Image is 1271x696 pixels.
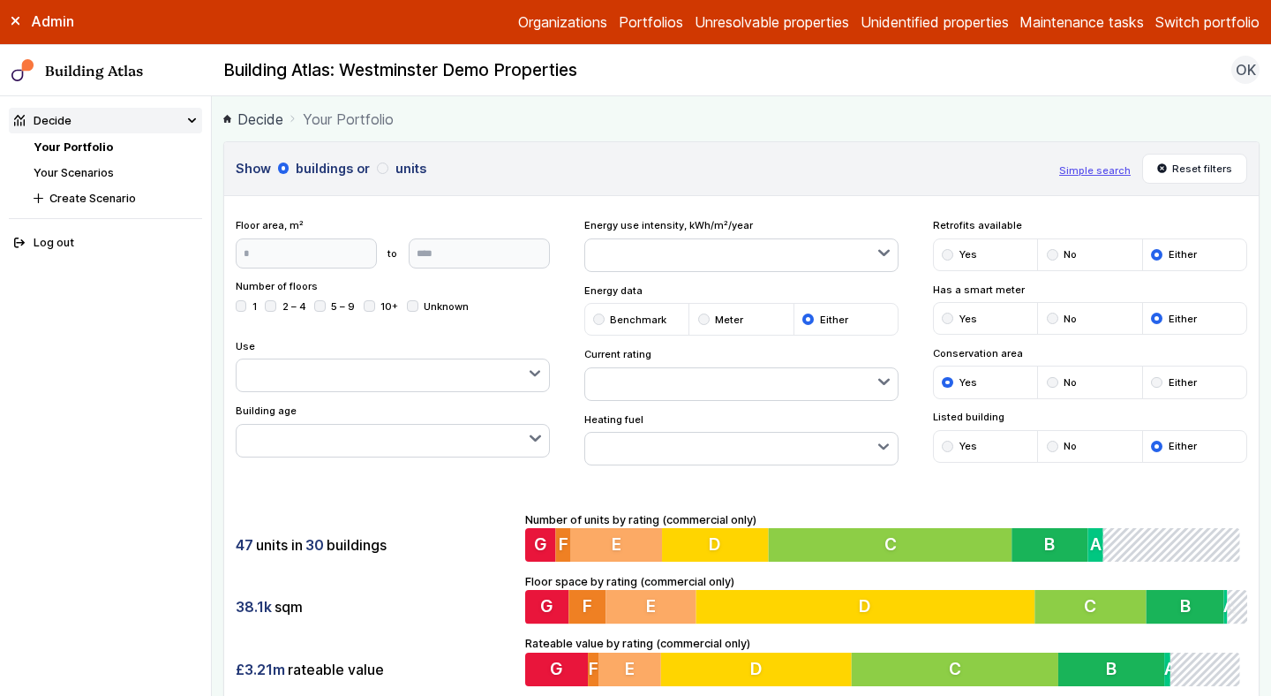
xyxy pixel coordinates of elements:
[525,635,1247,686] div: Rateable value by rating (commercial only)
[696,590,1035,624] button: D
[236,528,515,562] div: units in buildings
[1180,596,1191,617] span: B
[933,410,1248,424] span: Listed building
[518,11,607,33] a: Organizations
[525,511,1247,563] div: Number of units by rating (commercial only)
[236,653,515,686] div: rateable value
[525,653,589,686] button: G
[1112,658,1123,679] span: B
[525,590,568,624] button: G
[11,59,34,82] img: main-0bbd2752.svg
[1147,590,1224,624] button: B
[305,535,324,555] span: 30
[590,658,599,679] span: F
[236,339,551,393] div: Use
[753,658,765,679] span: D
[236,279,551,327] div: Number of floors
[34,140,113,154] a: Your Portfolio
[9,108,203,133] summary: Decide
[619,11,683,33] a: Portfolios
[771,528,1017,562] button: C
[695,11,849,33] a: Unresolvable properties
[1050,533,1061,555] span: B
[888,533,900,555] span: C
[556,528,571,562] button: F
[855,653,1064,686] button: C
[1171,658,1183,679] span: A
[583,596,592,617] span: F
[28,185,202,211] button: Create Scenario
[236,218,551,268] div: Floor area, m²
[663,653,855,686] button: D
[525,528,556,562] button: G
[1142,154,1248,184] button: Reset filters
[236,535,253,555] span: 47
[584,412,899,466] div: Heating fuel
[34,166,114,179] a: Your Scenarios
[646,596,656,617] span: E
[1085,596,1097,617] span: C
[584,284,899,337] div: Energy data
[236,660,285,679] span: £3.21m
[933,218,1248,232] span: Retrofits available
[1019,11,1144,33] a: Maintenance tasks
[1064,653,1171,686] button: B
[1224,590,1228,624] button: A
[236,159,1049,178] h3: Show
[861,11,1009,33] a: Unidentified properties
[569,590,606,624] button: F
[953,658,966,679] span: C
[1017,528,1094,562] button: B
[584,347,899,401] div: Current rating
[559,533,568,555] span: F
[860,596,872,617] span: D
[933,346,1248,360] span: Conservation area
[1035,590,1147,624] button: C
[1236,59,1256,80] span: OK
[584,218,899,272] div: Energy use intensity, kWh/m²/year
[1231,56,1260,84] button: OK
[1094,528,1109,562] button: A
[589,653,600,686] button: F
[1171,653,1177,686] button: A
[236,404,551,458] div: Building age
[223,59,577,82] h2: Building Atlas: Westminster Demo Properties
[534,533,547,555] span: G
[600,653,663,686] button: E
[627,658,636,679] span: E
[1155,11,1260,33] button: Switch portfolio
[572,528,664,562] button: E
[551,658,564,679] span: G
[613,533,622,555] span: E
[236,238,551,269] form: to
[525,573,1247,624] div: Floor space by rating (commercial only)
[236,590,515,624] div: sqm
[14,112,71,129] div: Decide
[1059,163,1131,178] button: Simple search
[9,231,203,256] button: Log out
[664,528,771,562] button: D
[711,533,724,555] span: D
[933,283,1248,297] span: Has a smart meter
[236,597,272,617] span: 38.1k
[303,109,394,130] span: Your Portfolio
[606,590,696,624] button: E
[541,596,554,617] span: G
[1224,596,1236,617] span: A
[223,109,283,130] a: Decide
[1096,533,1108,555] span: A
